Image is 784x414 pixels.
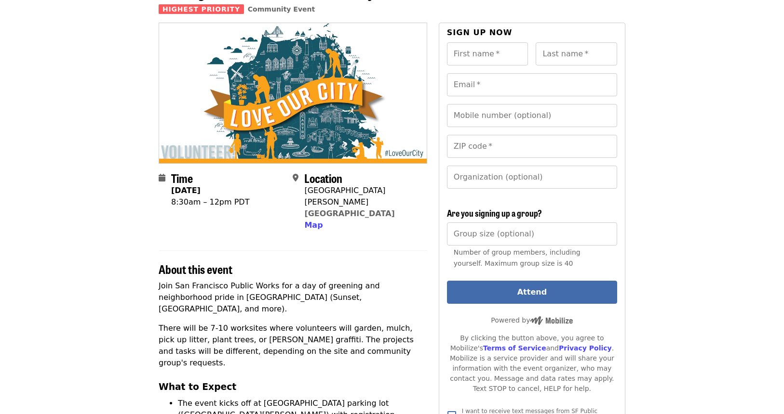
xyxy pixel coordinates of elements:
div: By clicking the button above, you agree to Mobilize's and . Mobilize is a service provider and wi... [447,333,617,394]
a: Community Event [248,5,315,13]
span: Are you signing up a group? [447,207,542,219]
a: Privacy Policy [559,344,612,352]
i: map-marker-alt icon [293,173,298,182]
p: Join San Francisco Public Works for a day of greening and neighborhood pride in [GEOGRAPHIC_DATA]... [159,280,427,315]
img: D4 Neighborhood Beautification Day (Sunset/Parkside) organized by SF Public Works [159,23,427,163]
input: Email [447,73,617,96]
span: About this event [159,260,232,277]
img: Powered by Mobilize [530,316,573,325]
span: Sign up now [447,28,513,37]
a: [GEOGRAPHIC_DATA] [304,209,394,218]
div: [GEOGRAPHIC_DATA][PERSON_NAME] [304,185,419,208]
span: Location [304,169,342,186]
a: Terms of Service [483,344,546,352]
input: Organization (optional) [447,166,617,189]
input: ZIP code [447,135,617,158]
span: Number of group members, including yourself. Maximum group size is 40 [454,248,581,267]
i: calendar icon [159,173,165,182]
span: Map [304,220,323,230]
strong: [DATE] [171,186,201,195]
span: Highest Priority [159,4,244,14]
button: Map [304,220,323,231]
input: Last name [536,42,617,65]
span: Powered by [491,316,573,324]
div: 8:30am – 12pm PDT [171,196,249,208]
p: There will be 7-10 worksites where volunteers will garden, mulch, pick up litter, plant trees, or... [159,323,427,369]
input: [object Object] [447,222,617,246]
input: Mobile number (optional) [447,104,617,127]
button: Attend [447,281,617,304]
span: Time [171,169,193,186]
h3: What to Expect [159,380,427,394]
input: First name [447,42,528,65]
